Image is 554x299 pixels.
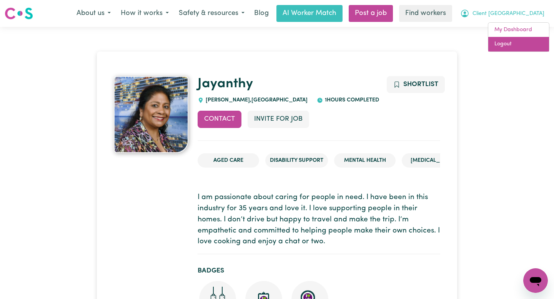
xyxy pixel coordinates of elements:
[399,5,452,22] a: Find workers
[455,5,549,22] button: My Account
[198,77,253,91] a: Jayanthy
[488,23,549,37] a: My Dashboard
[5,7,33,20] img: Careseekers logo
[198,111,241,128] button: Contact
[402,153,463,168] li: [MEDICAL_DATA]
[72,5,116,22] button: About us
[5,5,33,22] a: Careseekers logo
[523,268,548,293] iframe: Button to launch messaging window
[387,76,445,93] button: Add to shortlist
[265,153,328,168] li: Disability Support
[403,81,438,88] span: Shortlist
[198,153,259,168] li: Aged Care
[204,97,308,103] span: [PERSON_NAME] , [GEOGRAPHIC_DATA]
[248,111,309,128] button: Invite for Job
[323,97,379,103] span: 1 hours completed
[349,5,393,22] a: Post a job
[198,267,440,275] h2: Badges
[472,10,544,18] span: Client [GEOGRAPHIC_DATA]
[488,37,549,51] a: Logout
[114,76,188,153] a: Jayanthy's profile picture'
[116,5,174,22] button: How it works
[174,5,250,22] button: Safety & resources
[198,192,440,248] p: I am passionate about caring for people in need. I have been in this industry for 35 years and lo...
[488,22,549,52] div: My Account
[250,5,273,22] a: Blog
[334,153,396,168] li: Mental Health
[276,5,343,22] a: AI Worker Match
[114,76,188,153] img: Jayanthy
